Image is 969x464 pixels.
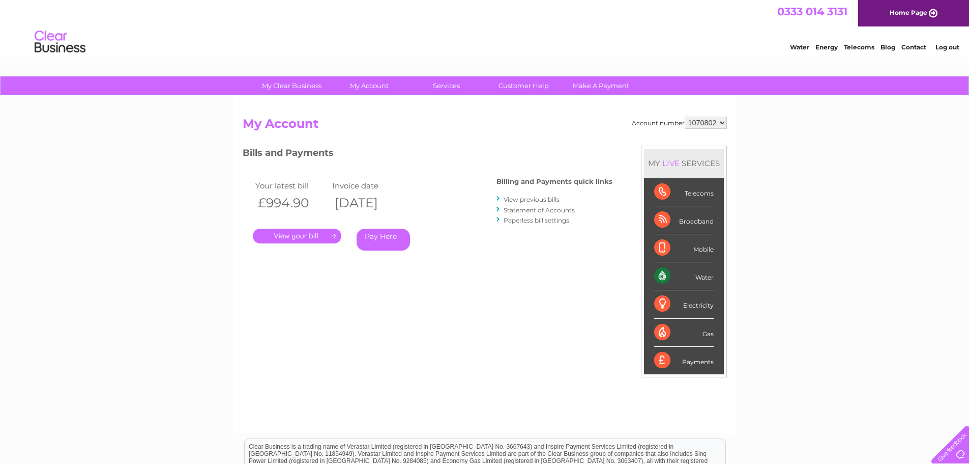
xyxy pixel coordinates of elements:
[330,193,406,213] th: [DATE]
[504,196,560,203] a: View previous bills
[404,76,488,95] a: Services
[901,43,926,51] a: Contact
[880,43,895,51] a: Blog
[34,26,86,58] img: logo.png
[250,76,334,95] a: My Clear Business
[504,216,569,224] a: Paperless bill settings
[777,5,847,18] a: 0333 014 3131
[253,193,330,213] th: £994.90
[327,76,411,95] a: My Account
[357,229,410,251] a: Pay Here
[654,206,714,234] div: Broadband
[245,6,725,49] div: Clear Business is a trading name of Verastar Limited (registered in [GEOGRAPHIC_DATA] No. 3667643...
[654,347,714,374] div: Payments
[654,262,714,290] div: Water
[935,43,959,51] a: Log out
[654,178,714,206] div: Telecoms
[654,319,714,347] div: Gas
[559,76,643,95] a: Make A Payment
[815,43,838,51] a: Energy
[654,290,714,318] div: Electricity
[253,179,330,193] td: Your latest bill
[243,117,727,136] h2: My Account
[644,149,724,178] div: MY SERVICES
[504,206,575,214] a: Statement of Accounts
[844,43,874,51] a: Telecoms
[243,146,612,163] h3: Bills and Payments
[660,158,682,168] div: LIVE
[482,76,566,95] a: Customer Help
[253,229,341,243] a: .
[654,234,714,262] div: Mobile
[496,178,612,185] h4: Billing and Payments quick links
[790,43,809,51] a: Water
[632,117,727,129] div: Account number
[330,179,406,193] td: Invoice date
